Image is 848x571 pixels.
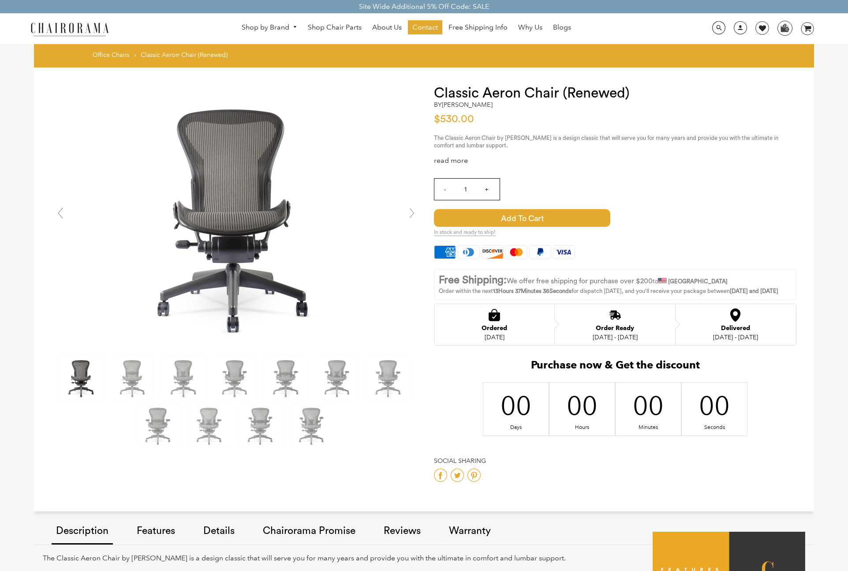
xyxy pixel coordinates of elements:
img: WhatsApp_Image_2024-07-12_at_16.23.01.webp [778,21,792,34]
img: Classic Aeron Chair (Renewed) - chairorama [187,404,232,448]
a: [PERSON_NAME] [442,101,493,109]
img: Classic Aeron Chair (Renewed) - chairorama [104,85,368,350]
div: 00 [707,388,722,423]
div: Order Ready [593,325,638,332]
div: Delivered [713,325,758,332]
a: Why Us [514,20,547,34]
span: Blogs [553,23,571,32]
span: $530.00 [434,114,474,124]
nav: DesktopNavigation [151,20,661,37]
div: [DATE] - [DATE] [593,334,638,341]
div: Ordered [482,325,507,332]
input: - [434,179,456,200]
img: Classic Aeron Chair (Renewed) - chairorama [315,356,359,400]
a: Blogs [549,20,575,34]
span: 13Hours 37Minutes 36Seconds [493,288,572,294]
img: Classic Aeron Chair (Renewed) - chairorama [290,404,334,448]
nav: breadcrumbs [93,51,231,63]
div: [DATE] - [DATE] [713,334,758,341]
a: Contact [408,20,442,34]
p: to [439,274,792,287]
span: › [134,51,136,59]
span: The Classic Aeron Chair by [PERSON_NAME] is a design classic that will serve you for many years a... [434,135,778,148]
span: Contact [412,23,438,32]
div: Days [509,424,523,431]
strong: [GEOGRAPHIC_DATA] [668,278,728,284]
button: Add to Cart [434,209,687,227]
strong: [DATE] and [DATE] [730,288,778,294]
div: [DATE] [482,334,507,341]
a: Shop by Brand [237,21,302,34]
img: Classic Aeron Chair (Renewed) - chairorama [366,356,411,400]
a: Free Shipping Info [444,20,512,34]
span: We offer free shipping for purchase over $200 [507,278,653,285]
a: Description [52,517,113,545]
div: Minutes [641,424,656,431]
img: Classic Aeron Chair (Renewed) - chairorama [111,356,155,400]
a: Details [199,507,239,556]
h1: Classic Aeron Chair (Renewed) [434,85,796,101]
img: Classic Aeron Chair (Renewed) - chairorama [264,356,308,400]
img: Classic Aeron Chair (Renewed) - chairorama [60,356,104,400]
span: Why Us [518,23,542,32]
img: Classic Aeron Chair (Renewed) - chairorama [213,356,257,400]
input: + [476,179,497,200]
div: 00 [575,388,590,423]
h4: Social Sharing [434,457,796,465]
img: Classic Aeron Chair (Renewed) - chairorama [239,404,283,448]
span: The Classic Aeron Chair by [PERSON_NAME] is a design classic that will serve you for many years a... [43,554,566,562]
img: Classic Aeron Chair (Renewed) - chairorama [162,356,206,400]
a: About Us [368,20,406,34]
a: Shop Chair Parts [303,20,366,34]
a: Reviews [379,507,425,556]
div: Hours [575,424,590,431]
a: Chairorama Promise [258,507,360,556]
div: read more [434,156,796,165]
span: Shop Chair Parts [308,23,362,32]
a: Office Chairs [93,51,129,59]
h2: Purchase now & Get the discount [434,359,796,376]
a: Features [132,507,179,556]
p: Order within the next for dispatch [DATE], and you'll receive your package between [439,288,792,295]
span: Add to Cart [434,209,610,227]
img: chairorama [26,21,114,37]
span: In stock and ready to ship! [434,229,496,237]
img: Classic Aeron Chair (Renewed) - chairorama [136,404,180,448]
a: Classic Aeron Chair (Renewed) - chairorama [104,213,368,221]
div: 00 [509,388,523,423]
span: About Us [372,23,402,32]
strong: Free Shipping: [439,275,507,285]
div: Seconds [707,424,722,431]
span: Free Shipping Info [448,23,508,32]
span: Classic Aeron Chair (Renewed) [141,51,228,59]
div: 00 [641,388,656,423]
h2: by [434,101,493,109]
a: Warranty [445,507,495,556]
